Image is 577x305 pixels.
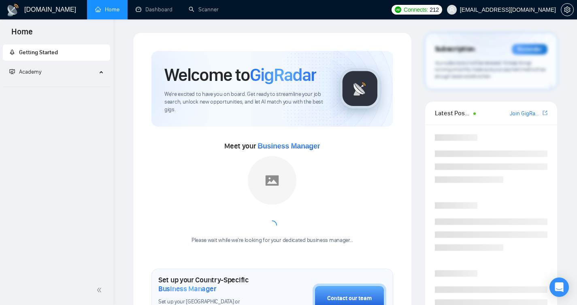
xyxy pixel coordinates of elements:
[266,219,278,231] span: loading
[5,26,39,43] span: Home
[543,110,547,116] span: export
[3,83,110,89] li: Academy Homepage
[395,6,401,13] img: upwork-logo.png
[6,4,19,17] img: logo
[430,5,439,14] span: 212
[19,49,58,56] span: Getting Started
[164,64,316,86] h1: Welcome to
[549,277,569,297] div: Open Intercom Messenger
[95,6,119,13] a: homeHome
[512,44,547,55] div: Reminder
[158,284,216,293] span: Business Manager
[250,64,316,86] span: GigRadar
[561,3,574,16] button: setting
[435,108,471,118] span: Latest Posts from the GigRadar Community
[449,7,455,13] span: user
[340,68,380,109] img: gigradar-logo.png
[164,91,327,114] span: We're excited to have you on board. Get ready to streamline your job search, unlock new opportuni...
[435,42,475,56] span: Subscription
[9,69,15,74] span: fund-projection-screen
[9,49,15,55] span: rocket
[224,142,320,150] span: Meet your
[561,6,574,13] a: setting
[248,156,296,205] img: placeholder.png
[543,109,547,117] a: export
[510,109,541,118] a: Join GigRadar Slack Community
[136,6,172,13] a: dashboardDashboard
[327,294,372,303] div: Contact our team
[435,60,546,79] span: Your subscription will be renewed. To keep things running smoothly, make sure your payment method...
[258,142,320,150] span: Business Manager
[561,6,573,13] span: setting
[189,6,219,13] a: searchScanner
[19,68,41,75] span: Academy
[9,68,41,75] span: Academy
[158,275,272,293] h1: Set up your Country-Specific
[187,237,358,244] div: Please wait while we're looking for your dedicated business manager...
[3,44,110,61] li: Getting Started
[404,5,428,14] span: Connects:
[96,286,104,294] span: double-left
